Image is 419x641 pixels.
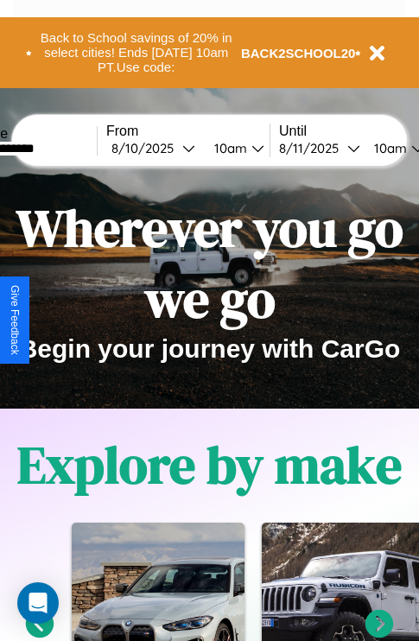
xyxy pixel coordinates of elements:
[9,285,21,355] div: Give Feedback
[279,140,347,156] div: 8 / 11 / 2025
[17,582,59,624] div: Open Intercom Messenger
[17,429,402,500] h1: Explore by make
[241,46,356,60] b: BACK2SCHOOL20
[32,26,241,79] button: Back to School savings of 20% in select cities! Ends [DATE] 10am PT.Use code:
[106,139,200,157] button: 8/10/2025
[200,139,270,157] button: 10am
[365,140,411,156] div: 10am
[106,124,270,139] label: From
[111,140,182,156] div: 8 / 10 / 2025
[206,140,251,156] div: 10am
